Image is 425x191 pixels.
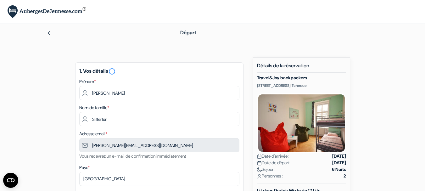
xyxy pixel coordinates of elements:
strong: 6 Nuits [332,166,346,173]
input: Entrer le nom de famille [79,112,239,126]
span: Date d'arrivée : [257,153,289,160]
strong: 2 [344,173,346,179]
img: calendar.svg [257,161,262,166]
label: Nom de famille [79,104,109,111]
h5: 1. Vos détails [79,68,239,75]
strong: [DATE] [332,153,346,160]
i: error_outline [108,68,116,75]
button: Ouvrir le widget CMP [3,173,18,188]
span: Date de départ : [257,160,292,166]
img: AubergesDeJeunesse.com [8,5,86,18]
img: moon.svg [257,167,262,172]
input: Entrez votre prénom [79,86,239,100]
span: Départ [180,29,196,36]
h5: Détails de la réservation [257,63,346,73]
span: Personnes : [257,173,283,179]
strong: [DATE] [332,160,346,166]
img: user_icon.svg [257,174,262,179]
a: error_outline [108,68,116,74]
label: Prénom [79,78,96,85]
label: Adresse email [79,131,107,137]
h5: Travel&Joy backpackers [257,75,346,81]
p: [STREET_ADDRESS] Tcheque [257,83,346,88]
img: left_arrow.svg [47,31,52,36]
span: Séjour : [257,166,276,173]
small: Vous recevrez un e-mail de confirmation immédiatement [79,153,186,159]
img: calendar.svg [257,154,262,159]
label: Pays [79,164,90,171]
input: Entrer adresse e-mail [79,138,239,152]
